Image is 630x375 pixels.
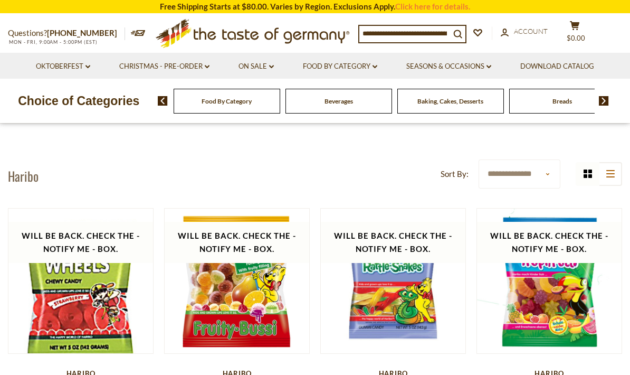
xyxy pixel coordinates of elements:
span: Account [514,27,548,35]
button: $0.00 [559,21,590,47]
a: Christmas - PRE-ORDER [119,61,209,72]
a: Beverages [324,97,353,105]
a: Breads [552,97,572,105]
a: Oktoberfest [36,61,90,72]
img: Haribo [477,209,622,353]
p: Questions? [8,26,125,40]
a: Seasons & Occasions [406,61,491,72]
img: Haribo [8,209,153,365]
img: Haribo [165,209,309,353]
img: next arrow [599,96,609,106]
img: Haribo [321,209,465,353]
img: previous arrow [158,96,168,106]
span: MON - FRI, 9:00AM - 5:00PM (EST) [8,39,98,45]
h1: Haribo [8,168,39,184]
label: Sort By: [441,167,469,181]
a: Baking, Cakes, Desserts [417,97,483,105]
a: Food By Category [202,97,252,105]
a: [PHONE_NUMBER] [47,28,117,37]
a: On Sale [238,61,274,72]
a: Click here for details. [395,2,470,11]
a: Download Catalog [520,61,594,72]
a: Account [501,26,548,37]
a: Food By Category [303,61,377,72]
span: $0.00 [567,34,585,42]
